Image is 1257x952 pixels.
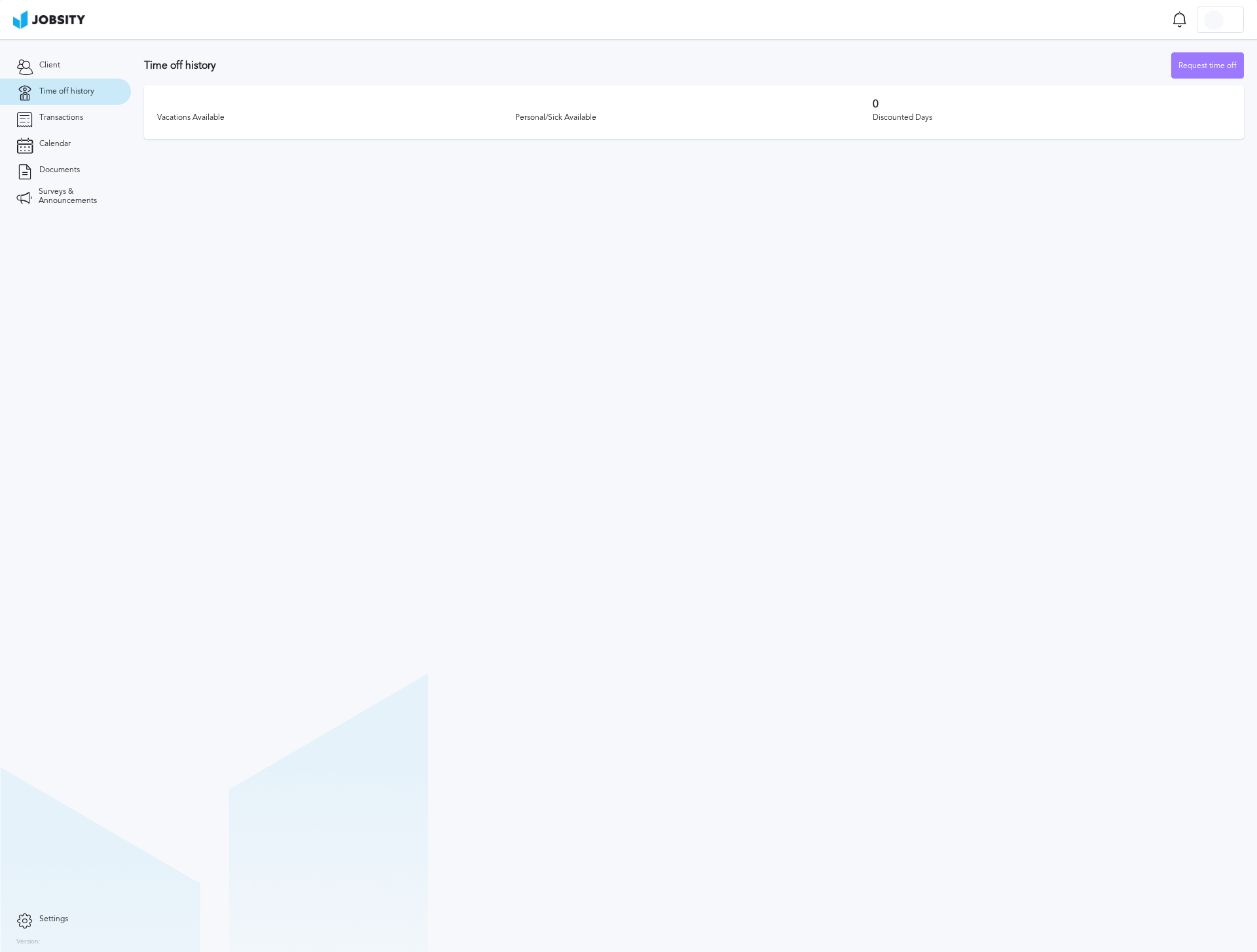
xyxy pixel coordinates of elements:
[1171,52,1244,79] button: Request time off
[39,87,94,96] span: Time off history
[39,166,80,175] span: Documents
[873,98,1231,110] h3: 0
[1172,53,1243,79] div: Request time off
[39,113,83,122] span: Transactions
[39,187,115,206] span: Surveys & Announcements
[515,113,873,122] div: Personal/Sick Available
[157,113,515,122] div: Vacations Available
[39,61,60,70] span: Client
[16,938,41,946] label: Version:
[39,139,71,149] span: Calendar
[873,113,1231,122] div: Discounted Days
[13,10,85,29] img: ab4bad089aa723f57921c736e9817d99.png
[144,60,1171,71] h3: Time off history
[39,915,68,924] span: Settings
